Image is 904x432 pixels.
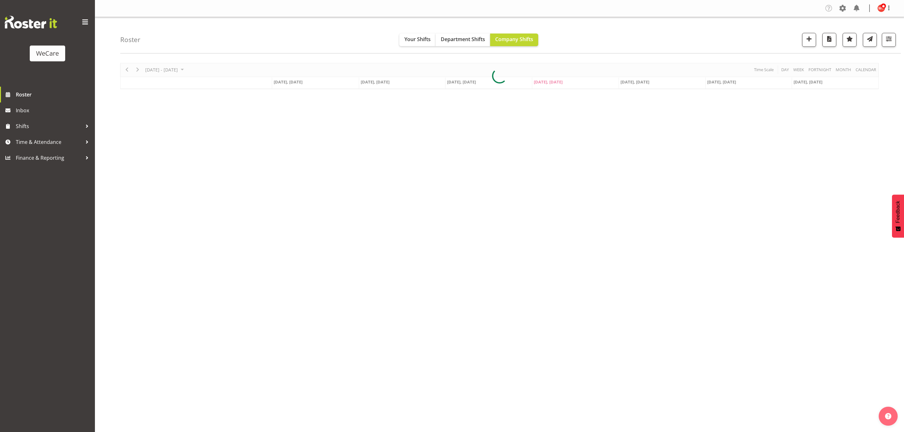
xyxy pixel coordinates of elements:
span: Department Shifts [441,36,485,43]
button: Highlight an important date within the roster. [843,33,857,47]
button: Download a PDF of the roster according to the set date range. [822,33,836,47]
div: WeCare [36,49,59,58]
span: Feedback [895,201,901,223]
span: Time & Attendance [16,137,82,147]
span: Shifts [16,121,82,131]
span: Finance & Reporting [16,153,82,163]
button: Filter Shifts [882,33,896,47]
button: Your Shifts [399,34,436,46]
span: Company Shifts [495,36,533,43]
span: Inbox [16,106,92,115]
img: Rosterit website logo [5,16,57,28]
img: michelle-thomas11470.jpg [877,4,885,12]
span: Your Shifts [404,36,431,43]
h4: Roster [120,36,140,43]
button: Department Shifts [436,34,490,46]
span: Roster [16,90,92,99]
button: Feedback - Show survey [892,194,904,238]
button: Company Shifts [490,34,538,46]
button: Add a new shift [802,33,816,47]
img: help-xxl-2.png [885,413,891,419]
button: Send a list of all shifts for the selected filtered period to all rostered employees. [863,33,877,47]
